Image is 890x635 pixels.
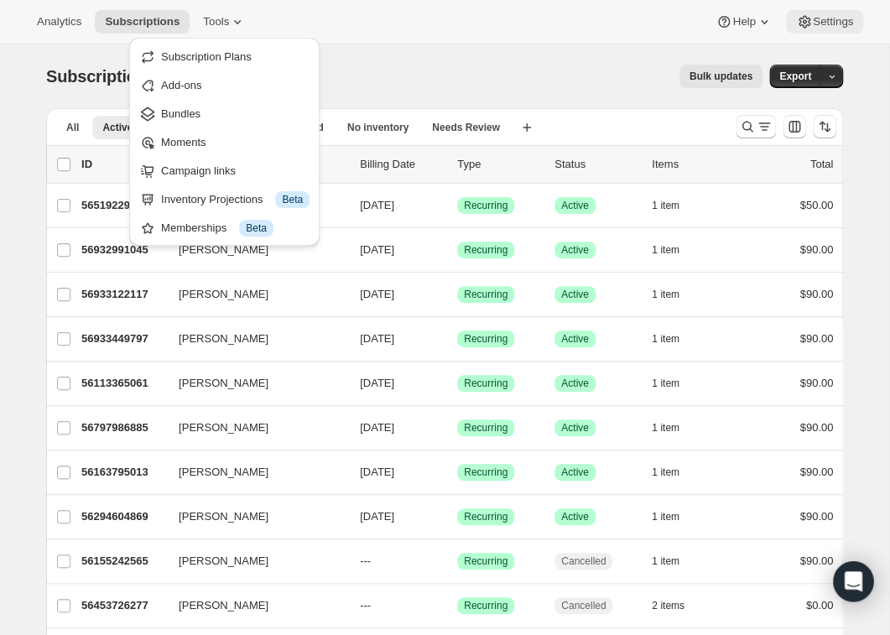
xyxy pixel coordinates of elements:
[813,115,836,138] button: Sort the results
[134,100,315,127] button: Bundles
[81,416,833,440] div: 56797986885[PERSON_NAME][DATE]SuccessRecurringSuccessActive1 item$90.00
[652,510,679,523] span: 1 item
[246,221,267,235] span: Beta
[134,128,315,155] button: Moments
[464,332,507,346] span: Recurring
[179,331,268,347] span: [PERSON_NAME]
[134,71,315,98] button: Add-ons
[203,15,229,29] span: Tools
[561,377,589,390] span: Active
[652,421,679,435] span: 1 item
[169,281,336,308] button: [PERSON_NAME]
[161,107,200,120] span: Bundles
[81,156,833,173] div: IDCustomerBilling DateTypeStatusItemsTotal
[81,283,833,306] div: 56933122117[PERSON_NAME][DATE]SuccessRecurringSuccessActive1 item$90.00
[161,164,236,177] span: Campaign links
[179,286,268,303] span: [PERSON_NAME]
[652,549,698,573] button: 1 item
[81,464,165,481] p: 56163795013
[102,121,133,134] span: Active
[464,466,507,479] span: Recurring
[799,199,833,211] span: $50.00
[81,505,833,528] div: 56294604869[PERSON_NAME][DATE]SuccessRecurringSuccessActive1 item$90.00
[736,115,776,138] button: Search and filter results
[105,15,180,29] span: Subscriptions
[561,243,589,257] span: Active
[652,288,679,301] span: 1 item
[161,79,201,91] span: Add-ons
[169,325,336,352] button: [PERSON_NAME]
[179,597,268,614] span: [PERSON_NAME]
[799,421,833,434] span: $90.00
[134,214,315,241] button: Memberships
[464,510,507,523] span: Recurring
[652,332,679,346] span: 1 item
[813,15,853,29] span: Settings
[161,220,310,237] div: Memberships
[360,156,444,173] p: Billing Date
[81,597,165,614] p: 56453726277
[81,242,165,258] p: 56932991045
[652,466,679,479] span: 1 item
[833,561,873,601] div: Open Intercom Messenger
[360,421,394,434] span: [DATE]
[66,121,79,134] span: All
[81,156,165,173] p: ID
[81,238,833,262] div: 56932991045[PERSON_NAME][DATE]SuccessRecurringSuccessActive1 item$90.00
[134,157,315,184] button: Campaign links
[652,554,679,568] span: 1 item
[805,599,833,612] span: $0.00
[360,377,394,389] span: [DATE]
[732,15,755,29] span: Help
[360,288,394,300] span: [DATE]
[799,332,833,345] span: $90.00
[81,594,833,617] div: 56453726277[PERSON_NAME]---SuccessRecurringCancelled2 items$0.00
[652,372,698,395] button: 1 item
[169,459,336,486] button: [PERSON_NAME]
[169,503,336,530] button: [PERSON_NAME]
[81,372,833,395] div: 56113365061[PERSON_NAME][DATE]SuccessRecurringSuccessActive1 item$90.00
[81,461,833,484] div: 56163795013[PERSON_NAME][DATE]SuccessRecurringSuccessActive1 item$90.00
[652,283,698,306] button: 1 item
[652,599,684,612] span: 2 items
[561,421,589,435] span: Active
[81,331,165,347] p: 56933449797
[360,554,371,567] span: ---
[652,243,679,257] span: 1 item
[161,136,206,148] span: Moments
[179,464,268,481] span: [PERSON_NAME]
[464,243,507,257] span: Recurring
[360,510,394,523] span: [DATE]
[799,510,833,523] span: $90.00
[360,243,394,256] span: [DATE]
[81,327,833,351] div: 56933449797[PERSON_NAME][DATE]SuccessRecurringSuccessActive1 item$90.00
[652,505,698,528] button: 1 item
[652,199,679,212] span: 1 item
[81,549,833,573] div: 56155242565[PERSON_NAME]---SuccessRecurringCancelled1 item$90.00
[652,194,698,217] button: 1 item
[464,599,507,612] span: Recurring
[561,599,606,612] span: Cancelled
[179,553,268,570] span: [PERSON_NAME]
[513,116,540,139] button: Create new view
[169,370,336,397] button: [PERSON_NAME]
[95,10,190,34] button: Subscriptions
[282,193,303,206] span: Beta
[179,375,268,392] span: [PERSON_NAME]
[561,288,589,301] span: Active
[432,121,500,134] span: Needs Review
[161,191,310,208] div: Inventory Projections
[561,332,589,346] span: Active
[652,416,698,440] button: 1 item
[81,553,165,570] p: 56155242565
[652,377,679,390] span: 1 item
[561,466,589,479] span: Active
[179,508,268,525] span: [PERSON_NAME]
[799,466,833,478] span: $90.00
[652,461,698,484] button: 1 item
[705,10,782,34] button: Help
[799,288,833,300] span: $90.00
[81,508,165,525] p: 56294604869
[193,10,256,34] button: Tools
[81,419,165,436] p: 56797986885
